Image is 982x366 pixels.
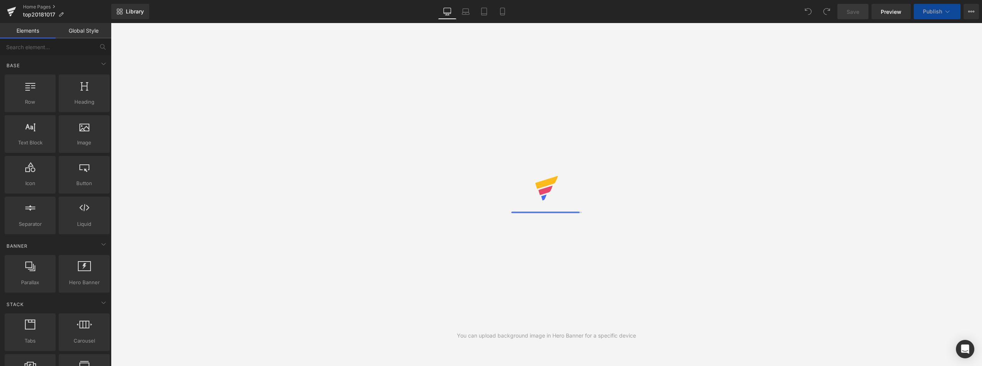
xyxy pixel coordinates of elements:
[964,4,979,19] button: More
[881,8,901,16] span: Preview
[801,4,816,19] button: Undo
[457,331,636,340] div: You can upload background image in Hero Banner for a specific device
[6,301,25,308] span: Stack
[7,278,53,287] span: Parallax
[7,139,53,147] span: Text Block
[493,4,512,19] a: Mobile
[872,4,911,19] a: Preview
[23,4,111,10] a: Home Pages
[111,4,149,19] a: New Library
[438,4,456,19] a: Desktop
[6,62,21,69] span: Base
[956,340,974,358] div: Open Intercom Messenger
[7,179,53,187] span: Icon
[126,8,144,15] span: Library
[7,220,53,228] span: Separator
[61,98,107,106] span: Heading
[56,23,111,38] a: Global Style
[819,4,834,19] button: Redo
[23,12,55,18] span: top20181017
[61,220,107,228] span: Liquid
[7,337,53,345] span: Tabs
[6,242,28,250] span: Banner
[61,179,107,187] span: Button
[456,4,475,19] a: Laptop
[7,98,53,106] span: Row
[847,8,859,16] span: Save
[475,4,493,19] a: Tablet
[61,139,107,147] span: Image
[61,278,107,287] span: Hero Banner
[914,4,961,19] button: Publish
[923,8,942,15] span: Publish
[61,337,107,345] span: Carousel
